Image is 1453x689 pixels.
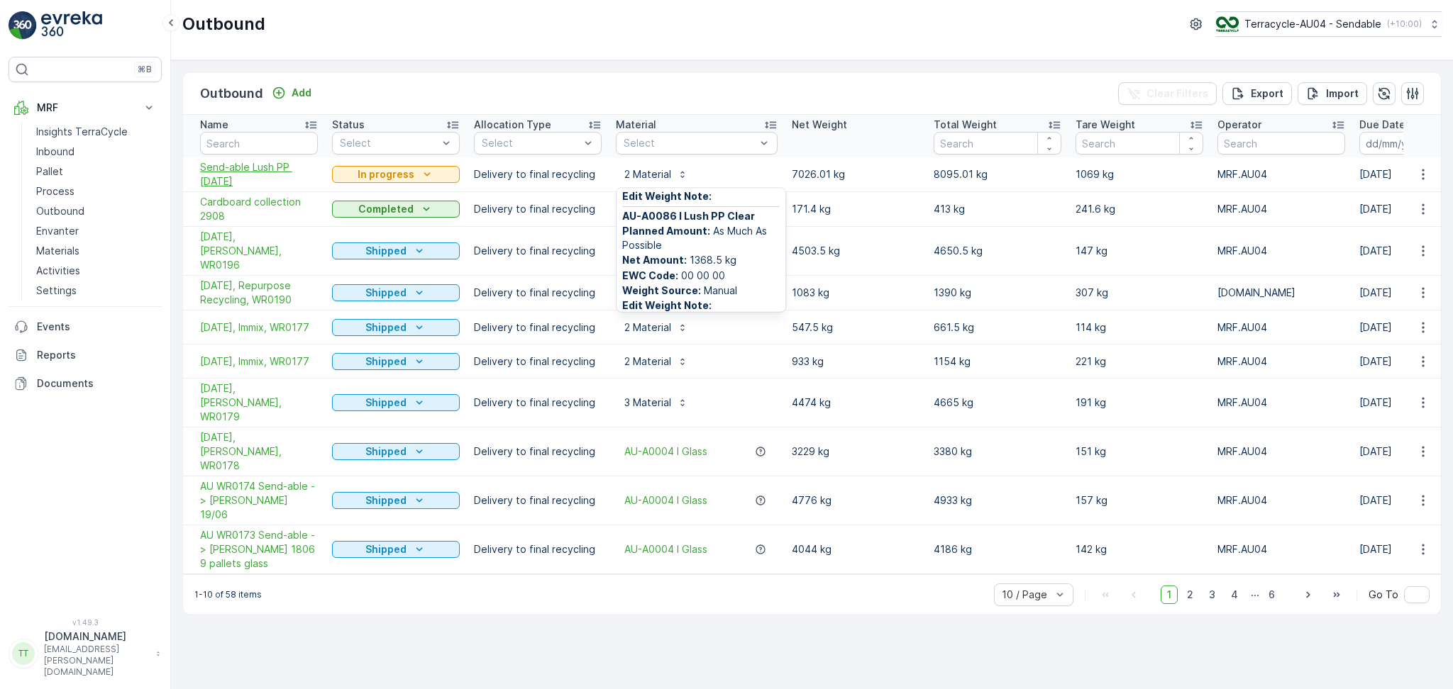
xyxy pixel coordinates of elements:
input: Search [934,132,1061,155]
p: 142 kg [1076,542,1203,556]
p: Clear Filters [1147,86,1208,101]
a: Send-able Lush PP 3.9.2025 [200,160,318,189]
p: Events [37,320,156,334]
button: Completed [332,201,460,218]
p: Total Weight [934,118,997,132]
a: Process [31,181,162,201]
a: Settings [31,281,162,301]
p: 4665 kg [934,396,1061,410]
p: Pallet [36,164,63,179]
a: Pallet [31,162,162,181]
button: TT[DOMAIN_NAME][EMAIL_ADDRESS][PERSON_NAME][DOMAIN_NAME] [9,629,162,678]
a: AU-A0004 I Glass [624,542,707,556]
p: 2 Material [624,320,671,335]
button: MRF [9,94,162,122]
p: [DOMAIN_NAME] [44,629,149,644]
td: Delivery to final recycling [467,379,609,427]
span: Send-able Lush PP [DATE] [200,160,318,189]
p: Outbound [36,204,84,218]
a: 20/08/2025, Alex Fraser, WR0196 [200,230,318,272]
td: Delivery to final recycling [467,476,609,525]
button: Clear Filters [1118,82,1217,105]
span: 1 [1161,586,1178,604]
p: Materials [36,244,79,258]
p: 221 kg [1076,354,1203,369]
td: Delivery to final recycling [467,310,609,344]
p: 8095.01 kg [934,167,1061,181]
button: Shipped [332,492,460,509]
span: Go To [1369,588,1398,602]
b: Edit Weight Note : [622,299,712,311]
td: Delivery to final recycling [467,227,609,276]
td: Delivery to final recycling [467,525,609,574]
td: MRF.AU04 [1210,227,1352,276]
span: [DATE], [PERSON_NAME], WR0178 [200,430,318,473]
a: Materials [31,241,162,261]
p: Export [1251,86,1283,101]
p: Shipped [365,396,407,410]
p: Select [624,136,756,150]
b: EWC Code : [622,269,678,281]
span: Manual [622,174,780,189]
p: Select [482,136,580,150]
p: Shipped [365,244,407,258]
p: Net Weight [792,118,847,132]
button: Shipped [332,394,460,411]
p: Outbound [200,84,263,103]
p: Shipped [365,493,407,508]
td: Delivery to final recycling [467,427,609,476]
a: 09/07/2025, Immix, WR0177 [200,320,318,335]
button: Export [1222,82,1292,105]
span: AU-A0086 I Lush PP Clear [622,208,780,223]
p: Shipped [365,354,407,369]
p: [EMAIL_ADDRESS][PERSON_NAME][DOMAIN_NAME] [44,644,149,678]
a: Cardboard collection 2908 [200,195,318,223]
p: 1069 kg [1076,167,1203,181]
p: In progress [358,167,414,181]
td: Delivery to final recycling [467,192,609,227]
p: Due Date [1359,118,1405,132]
span: [DATE], [PERSON_NAME], WR0196 [200,230,318,272]
img: logo_light-DOdMpM7g.png [41,11,102,40]
button: Shipped [332,353,460,370]
p: 4503.5 kg [792,244,919,258]
p: 1154 kg [934,354,1061,369]
p: 1083 kg [792,286,919,300]
span: As Much As Possible [622,224,780,252]
b: Net Amount : [622,254,687,266]
td: MRF.AU04 [1210,157,1352,192]
p: 3 Material [624,396,671,410]
p: Reports [37,348,156,362]
p: Envanter [36,224,79,238]
p: 1-10 of 58 items [194,589,262,600]
p: 1390 kg [934,286,1061,300]
input: Search [1217,132,1345,155]
p: Shipped [365,286,407,300]
span: 1368.5 kg [622,253,780,267]
span: [DATE], Immix, WR0177 [200,320,318,335]
a: 03/07/2025, Immix, WR0177 [200,354,318,369]
span: AU-A0004 I Glass [624,493,707,508]
p: Add [292,86,311,100]
button: Import [1298,82,1367,105]
b: Planned Amount : [622,225,710,237]
p: Process [36,184,74,198]
span: [DATE], [PERSON_NAME], WR0179 [200,381,318,424]
button: Shipped [332,443,460,460]
p: 413 kg [934,202,1061,216]
a: 24/06/2025, Alex Fraser, WR0178 [200,430,318,473]
b: Edit Weight Note : [622,190,712,202]
b: Weight Source : [622,284,701,296]
p: Import [1326,86,1359,101]
p: ... [1251,586,1259,604]
p: 3380 kg [934,444,1061,459]
a: Activities [31,261,162,281]
p: 171.4 kg [792,202,919,216]
p: Outbound [182,13,265,35]
p: Select [340,136,438,150]
span: AU WR0173 Send-able -> [PERSON_NAME] 1806 9 pallets glass [200,528,318,571]
p: 4776 kg [792,493,919,508]
p: 7026.01 kg [792,167,919,181]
